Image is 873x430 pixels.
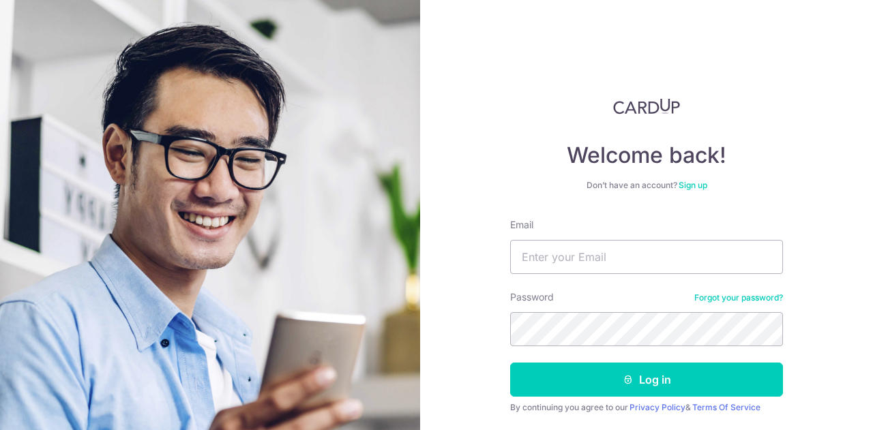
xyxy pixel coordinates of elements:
[510,142,783,169] h4: Welcome back!
[510,180,783,191] div: Don’t have an account?
[510,402,783,413] div: By continuing you agree to our &
[692,402,760,412] a: Terms Of Service
[613,98,680,114] img: CardUp Logo
[510,290,554,304] label: Password
[630,402,685,412] a: Privacy Policy
[510,240,783,274] input: Enter your Email
[510,363,783,397] button: Log in
[679,180,707,190] a: Sign up
[694,292,783,303] a: Forgot your password?
[510,218,533,232] label: Email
